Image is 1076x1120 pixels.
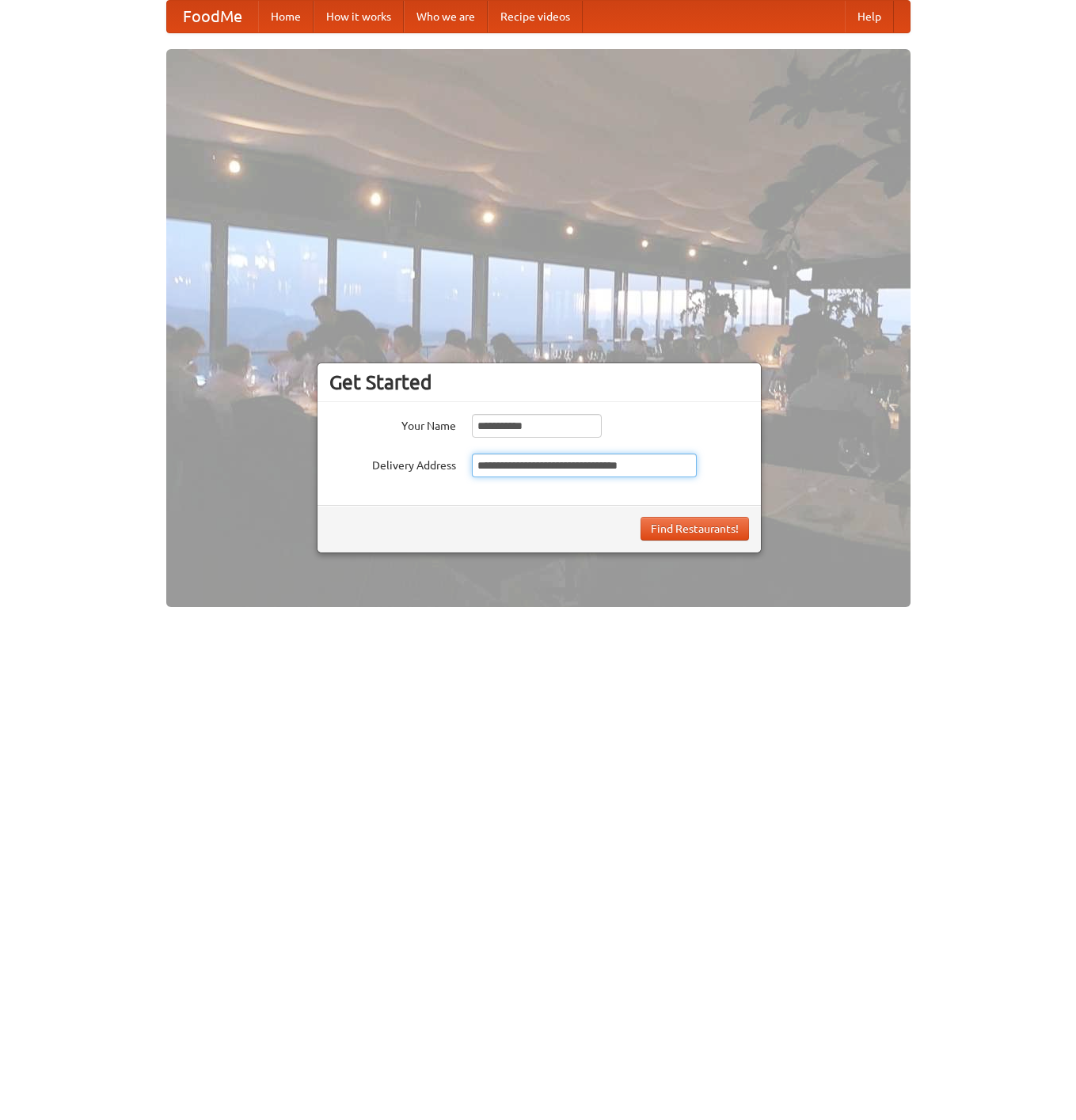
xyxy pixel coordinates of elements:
a: FoodMe [167,1,258,32]
h3: Get Started [329,370,749,394]
label: Your Name [329,414,456,434]
a: Home [258,1,314,32]
label: Delivery Address [329,454,456,473]
a: Help [845,1,894,32]
a: Who we are [404,1,488,32]
a: How it works [314,1,404,32]
button: Find Restaurants! [641,517,749,541]
a: Recipe videos [488,1,583,32]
